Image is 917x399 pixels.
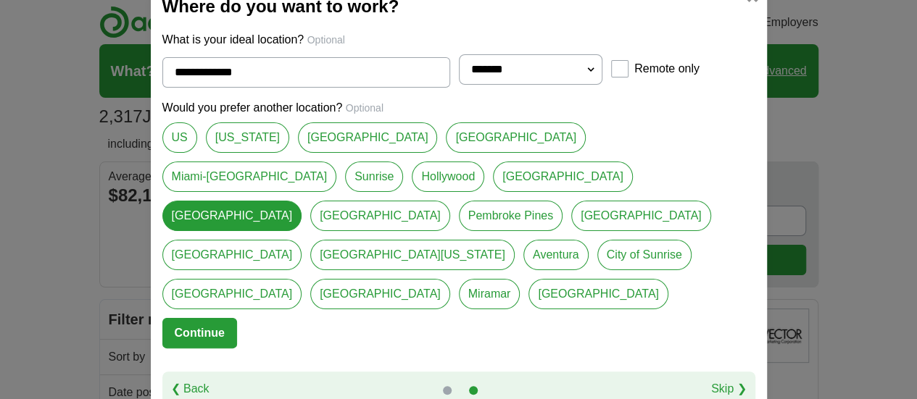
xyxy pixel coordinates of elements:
a: [GEOGRAPHIC_DATA] [162,201,302,231]
a: [GEOGRAPHIC_DATA] [310,201,450,231]
span: Optional [307,34,345,46]
a: [GEOGRAPHIC_DATA] [528,279,668,309]
a: Miramar [459,279,520,309]
a: City of Sunrise [597,240,692,270]
a: [GEOGRAPHIC_DATA][US_STATE] [310,240,515,270]
button: Continue [162,318,237,348]
a: [GEOGRAPHIC_DATA] [571,201,711,231]
span: Optional [346,102,383,114]
label: Remote only [634,60,700,77]
a: [GEOGRAPHIC_DATA] [446,122,586,153]
a: Skip ❯ [711,380,747,398]
a: Miami-[GEOGRAPHIC_DATA] [162,161,337,192]
a: Hollywood [412,161,484,192]
a: US [162,122,197,153]
a: Aventura [523,240,589,270]
a: [GEOGRAPHIC_DATA] [493,161,633,192]
a: ❮ Back [171,380,209,398]
p: What is your ideal location? [162,31,755,49]
a: [GEOGRAPHIC_DATA] [162,279,302,309]
a: Sunrise [345,161,403,192]
p: Would you prefer another location? [162,99,755,117]
a: Pembroke Pines [459,201,563,231]
a: [GEOGRAPHIC_DATA] [298,122,438,153]
a: [US_STATE] [206,122,289,153]
a: [GEOGRAPHIC_DATA] [162,240,302,270]
a: [GEOGRAPHIC_DATA] [310,279,450,309]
